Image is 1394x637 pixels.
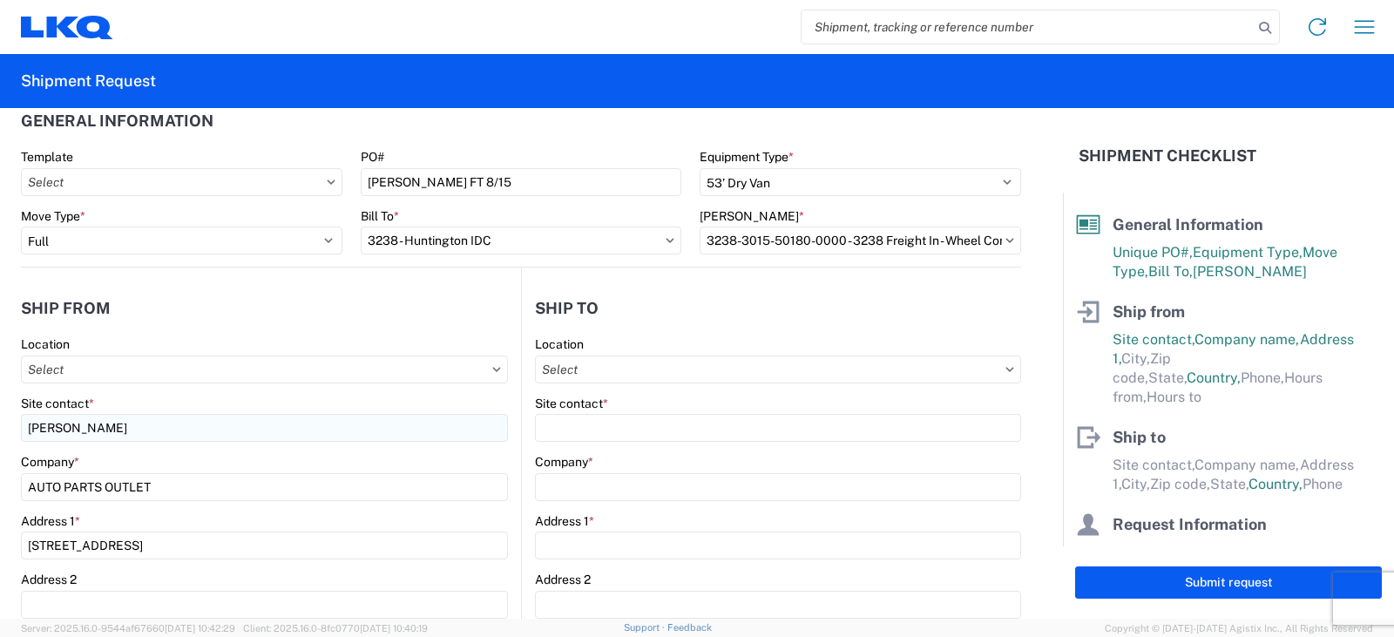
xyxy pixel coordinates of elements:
[21,208,85,224] label: Move Type
[361,149,384,165] label: PO#
[535,336,584,352] label: Location
[21,356,508,383] input: Select
[1113,457,1194,473] span: Site contact,
[1193,263,1307,280] span: [PERSON_NAME]
[21,572,77,587] label: Address 2
[535,572,591,587] label: Address 2
[535,300,599,317] h2: Ship to
[1113,428,1166,446] span: Ship to
[1113,544,1154,560] span: Name,
[535,454,593,470] label: Company
[361,208,399,224] label: Bill To
[535,513,594,529] label: Address 1
[624,622,667,633] a: Support
[802,10,1253,44] input: Shipment, tracking or reference number
[1113,331,1194,348] span: Site contact,
[700,227,1021,254] input: Select
[1303,476,1343,492] span: Phone
[1187,369,1241,386] span: Country,
[700,149,794,165] label: Equipment Type
[1113,244,1193,261] span: Unique PO#,
[1194,457,1300,473] span: Company name,
[21,336,70,352] label: Location
[1113,215,1263,234] span: General Information
[1079,146,1256,166] h2: Shipment Checklist
[21,71,156,91] h2: Shipment Request
[1105,620,1373,636] span: Copyright © [DATE]-[DATE] Agistix Inc., All Rights Reserved
[1154,544,1194,560] span: Email,
[21,454,79,470] label: Company
[1148,263,1193,280] span: Bill To,
[21,149,73,165] label: Template
[361,227,682,254] input: Select
[21,623,235,634] span: Server: 2025.16.0-9544af67660
[1249,476,1303,492] span: Country,
[1113,515,1267,533] span: Request Information
[535,356,1021,383] input: Select
[1075,566,1382,599] button: Submit request
[165,623,235,634] span: [DATE] 10:42:29
[1148,369,1187,386] span: State,
[21,396,94,411] label: Site contact
[21,513,80,529] label: Address 1
[1147,389,1201,405] span: Hours to
[1121,476,1150,492] span: City,
[1241,369,1284,386] span: Phone,
[1210,476,1249,492] span: State,
[1194,331,1300,348] span: Company name,
[1121,350,1150,367] span: City,
[1193,244,1303,261] span: Equipment Type,
[21,168,342,196] input: Select
[21,112,213,130] h2: General Information
[21,300,111,317] h2: Ship from
[1113,302,1185,321] span: Ship from
[1150,476,1210,492] span: Zip code,
[243,623,428,634] span: Client: 2025.16.0-8fc0770
[360,623,428,634] span: [DATE] 10:40:19
[700,208,804,224] label: [PERSON_NAME]
[535,396,608,411] label: Site contact
[1194,544,1238,560] span: Phone,
[667,622,712,633] a: Feedback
